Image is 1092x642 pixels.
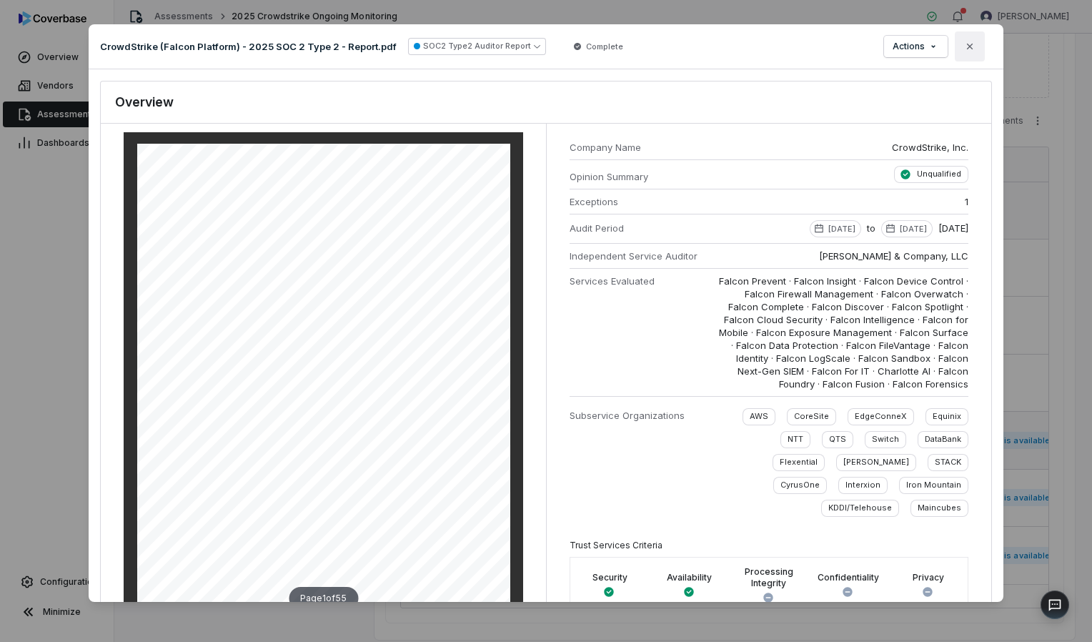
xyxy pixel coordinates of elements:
[867,222,875,237] span: to
[819,250,968,262] span: [PERSON_NAME] & Company, LLC
[843,457,909,468] p: [PERSON_NAME]
[289,587,358,610] div: Page 1 of 55
[788,434,803,445] p: NTT
[913,572,944,583] label: Privacy
[892,141,968,154] span: CrowdStrike, Inc.
[925,434,961,445] p: DataBank
[780,457,818,468] p: Flexential
[738,566,800,589] label: Processing Integrity
[828,503,892,513] p: KDDI/Telehouse
[570,141,698,154] span: Company Name
[935,457,961,468] p: STACK
[570,540,662,550] span: Trust Services Criteria
[884,36,948,57] button: Actions
[570,409,685,422] span: Subservice Organizations
[828,223,855,234] p: [DATE]
[900,223,927,234] p: [DATE]
[906,480,961,490] p: Iron Mountain
[893,41,925,52] span: Actions
[933,411,961,422] p: Equinix
[408,38,546,55] button: SOC2 Type2 Auditor Report
[818,572,879,583] label: Confidentiality
[965,195,968,208] span: 1
[570,275,655,287] span: Services Evaluated
[917,169,961,179] p: Unqualified
[715,275,968,390] span: Falcon Prevent · Falcon Insight · Falcon Device Control · Falcon Firewall Management · Falcon Ove...
[855,411,907,422] p: EdgeConneX
[570,250,698,262] span: Independent Service Auditor
[570,195,618,208] span: Exceptions
[918,503,961,513] p: Maincubes
[780,480,820,490] p: CyrusOne
[829,434,846,445] p: QTS
[750,411,768,422] p: AWS
[586,41,623,52] span: Complete
[592,572,627,583] label: Security
[938,222,968,237] span: [DATE]
[845,480,880,490] p: Interxion
[667,572,712,583] label: Availability
[100,40,397,53] p: CrowdStrike (Falcon Platform) - 2025 SOC 2 Type 2 - Report.pdf
[570,170,661,183] span: Opinion Summary
[794,411,829,422] p: CoreSite
[570,222,624,234] span: Audit Period
[872,434,899,445] p: Switch
[115,93,174,112] h3: Overview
